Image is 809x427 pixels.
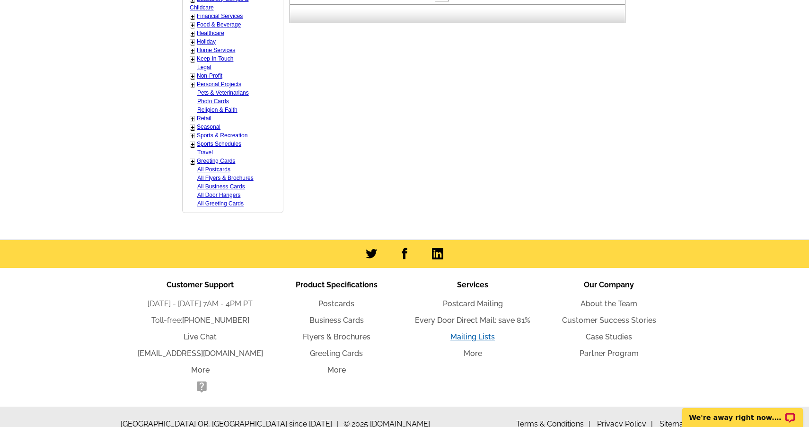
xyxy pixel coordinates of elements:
[197,115,211,122] a: Retail
[191,55,194,63] a: +
[191,132,194,140] a: +
[191,81,194,89] a: +
[191,13,194,20] a: +
[132,298,268,310] li: [DATE] - [DATE] 7AM - 4PM PT
[197,141,241,147] a: Sports Schedules
[197,64,211,71] a: Legal
[184,332,217,341] a: Live Chat
[327,365,346,374] a: More
[457,280,488,289] span: Services
[191,30,194,37] a: +
[443,299,503,308] a: Postcard Mailing
[197,149,213,156] a: Travel
[296,280,378,289] span: Product Specifications
[197,98,229,105] a: Photo Cards
[191,21,194,29] a: +
[586,332,632,341] a: Case Studies
[191,158,194,165] a: +
[197,47,235,53] a: Home Services
[676,397,809,427] iframe: LiveChat chat widget
[191,124,194,131] a: +
[580,349,639,358] a: Partner Program
[415,316,530,325] a: Every Door Direct Mail: save 81%
[191,47,194,54] a: +
[562,316,656,325] a: Customer Success Stories
[197,158,235,164] a: Greeting Cards
[132,315,268,326] li: Toll-free:
[197,183,245,190] a: All Business Cards
[197,132,247,139] a: Sports & Recreation
[138,349,263,358] a: [EMAIL_ADDRESS][DOMAIN_NAME]
[197,175,254,181] a: All Flyers & Brochures
[191,365,210,374] a: More
[464,349,482,358] a: More
[167,280,234,289] span: Customer Support
[197,13,243,19] a: Financial Services
[182,316,249,325] a: [PHONE_NUMBER]
[197,81,241,88] a: Personal Projects
[197,107,237,113] a: Religion & Faith
[197,30,224,36] a: Healthcare
[584,280,634,289] span: Our Company
[318,299,354,308] a: Postcards
[197,124,220,130] a: Seasonal
[191,72,194,80] a: +
[309,316,364,325] a: Business Cards
[197,38,216,45] a: Holiday
[197,55,233,62] a: Keep-in-Touch
[197,21,241,28] a: Food & Beverage
[191,115,194,123] a: +
[197,200,244,207] a: All Greeting Cards
[191,141,194,148] a: +
[197,72,222,79] a: Non-Profit
[197,192,240,198] a: All Door Hangers
[310,349,363,358] a: Greeting Cards
[197,89,249,96] a: Pets & Veterinarians
[580,299,637,308] a: About the Team
[197,166,230,173] a: All Postcards
[191,38,194,46] a: +
[450,332,495,341] a: Mailing Lists
[303,332,370,341] a: Flyers & Brochures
